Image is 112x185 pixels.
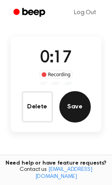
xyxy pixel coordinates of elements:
div: Recording [40,71,72,79]
button: Delete Audio Record [22,91,53,123]
a: [EMAIL_ADDRESS][DOMAIN_NAME] [35,167,92,180]
a: Beep [8,5,52,20]
span: 0:17 [40,50,72,66]
button: Save Audio Record [59,91,91,123]
span: Contact us [5,167,107,180]
a: Log Out [66,3,104,22]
